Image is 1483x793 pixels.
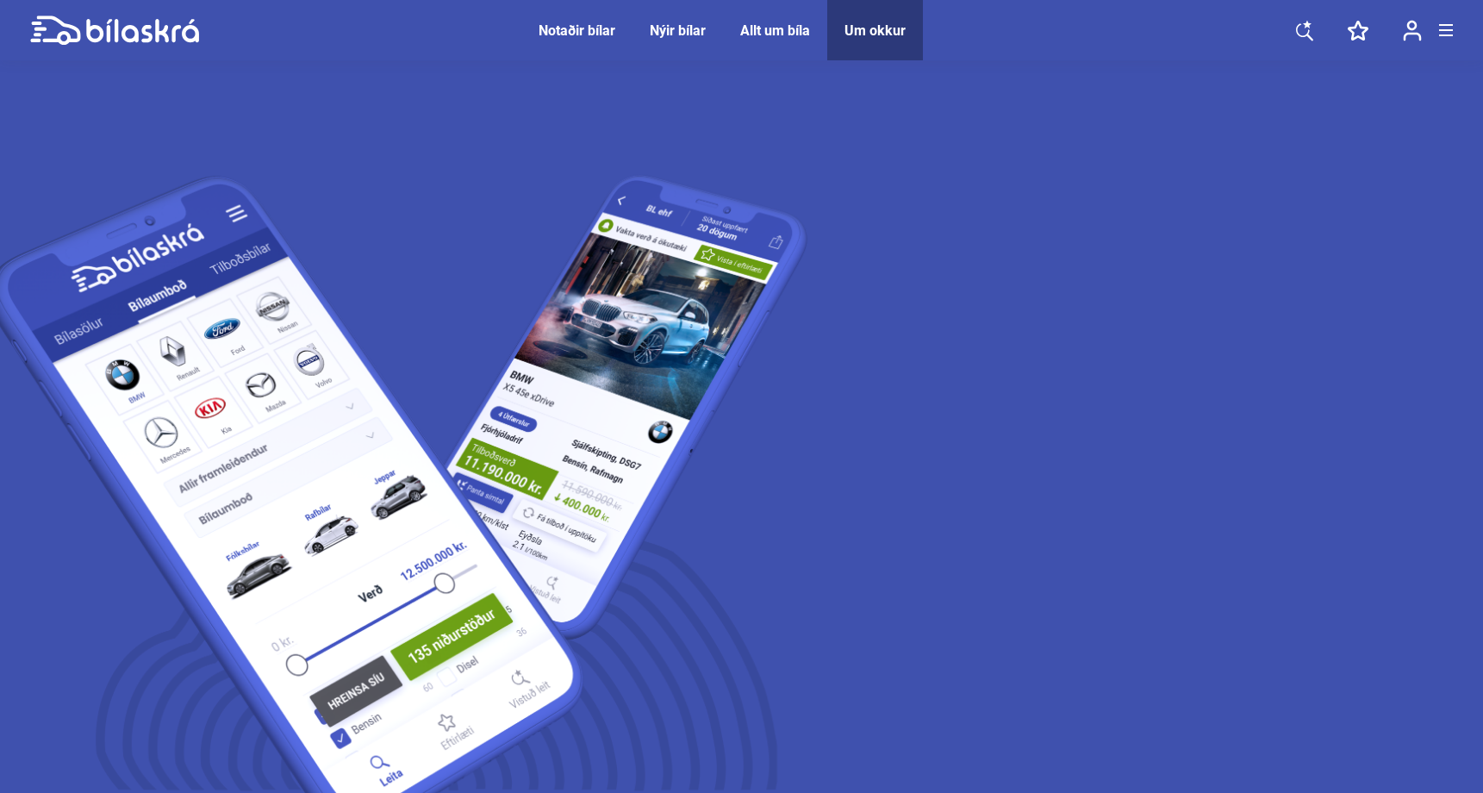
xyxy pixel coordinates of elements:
[539,22,615,39] a: Notaðir bílar
[844,22,906,39] a: Um okkur
[1403,20,1422,41] img: user-login.svg
[650,22,706,39] a: Nýir bílar
[740,22,810,39] a: Allt um bíla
